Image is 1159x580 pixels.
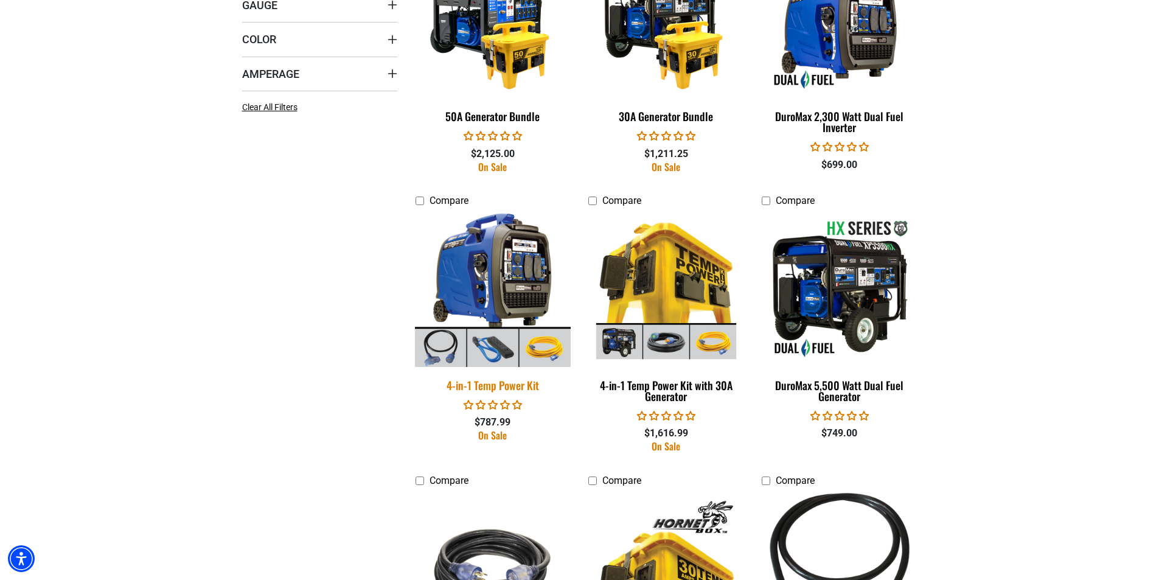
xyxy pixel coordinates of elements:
span: 0.00 stars [464,130,522,142]
div: $1,211.25 [588,147,743,161]
img: 4-in-1 Temp Power Kit with 30A Generator [590,218,743,358]
a: DuroMax 5,500 Watt Dual Fuel Generator DuroMax 5,500 Watt Dual Fuel Generator [762,213,917,409]
div: $699.00 [762,158,917,172]
div: Accessibility Menu [8,545,35,572]
span: 0.00 stars [464,399,522,411]
div: DuroMax 5,500 Watt Dual Fuel Generator [762,380,917,402]
summary: Color [242,22,397,56]
div: $787.99 [416,415,571,430]
a: Clear All Filters [242,101,302,114]
span: Compare [430,475,468,486]
span: 0.00 stars [810,141,869,153]
div: $1,616.99 [588,426,743,441]
div: On Sale [588,441,743,451]
img: 4-in-1 Temp Power Kit [408,211,578,367]
a: 4-in-1 Temp Power Kit with 30A Generator 4-in-1 Temp Power Kit with 30A Generator [588,213,743,409]
span: Clear All Filters [242,102,298,112]
span: Compare [602,475,641,486]
div: On Sale [588,162,743,172]
span: Color [242,32,276,46]
img: DuroMax 5,500 Watt Dual Fuel Generator [763,218,916,358]
div: 4-in-1 Temp Power Kit [416,380,571,391]
span: 0.00 stars [637,130,695,142]
span: 0.00 stars [637,410,695,422]
span: Compare [776,195,815,206]
div: On Sale [416,430,571,440]
summary: Amperage [242,57,397,91]
div: 50A Generator Bundle [416,111,571,122]
div: $2,125.00 [416,147,571,161]
span: 0.00 stars [810,410,869,422]
a: 4-in-1 Temp Power Kit 4-in-1 Temp Power Kit [416,213,571,398]
span: Compare [602,195,641,206]
div: On Sale [416,162,571,172]
div: 4-in-1 Temp Power Kit with 30A Generator [588,380,743,402]
div: 30A Generator Bundle [588,111,743,122]
div: $749.00 [762,426,917,441]
span: Amperage [242,67,299,81]
span: Compare [430,195,468,206]
div: DuroMax 2,300 Watt Dual Fuel Inverter [762,111,917,133]
span: Compare [776,475,815,486]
